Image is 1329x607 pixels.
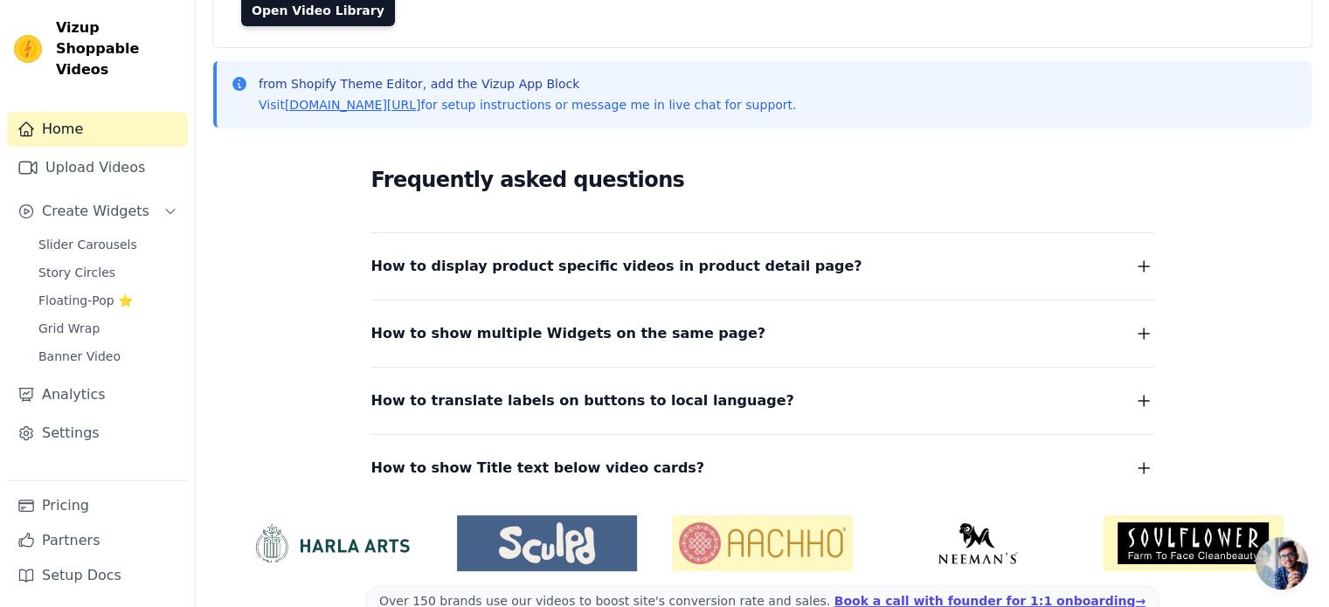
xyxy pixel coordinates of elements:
span: How to show Title text below video cards? [371,456,705,480]
a: Pricing [7,488,188,523]
p: Visit for setup instructions or message me in live chat for support. [259,96,796,114]
button: How to display product specific videos in product detail page? [371,254,1154,279]
button: How to translate labels on buttons to local language? [371,389,1154,413]
p: from Shopify Theme Editor, add the Vizup App Block [259,75,796,93]
img: Aachho [672,515,853,571]
h2: Frequently asked questions [371,162,1154,197]
a: Home [7,112,188,147]
a: Settings [7,416,188,451]
a: Partners [7,523,188,558]
span: How to show multiple Widgets on the same page? [371,321,766,346]
img: Neeman's [888,522,1069,564]
span: Grid Wrap [38,320,100,337]
a: Grid Wrap [28,316,188,341]
a: Banner Video [28,344,188,369]
button: How to show multiple Widgets on the same page? [371,321,1154,346]
a: Story Circles [28,260,188,285]
a: Upload Videos [7,150,188,185]
a: Slider Carousels [28,232,188,257]
button: Create Widgets [7,194,188,229]
span: Create Widgets [42,201,149,222]
span: How to display product specific videos in product detail page? [371,254,862,279]
img: Sculpd US [457,522,638,564]
a: Setup Docs [7,558,188,593]
span: Banner Video [38,348,121,365]
img: Vizup [14,35,42,63]
div: Open chat [1256,537,1308,590]
img: Soulflower [1103,515,1284,571]
span: How to translate labels on buttons to local language? [371,389,794,413]
span: Vizup Shoppable Videos [56,17,181,80]
img: HarlaArts [241,522,422,564]
button: How to show Title text below video cards? [371,456,1154,480]
a: Floating-Pop ⭐ [28,288,188,313]
span: Slider Carousels [38,236,137,253]
span: Floating-Pop ⭐ [38,292,133,309]
a: Analytics [7,377,188,412]
a: [DOMAIN_NAME][URL] [285,98,421,112]
span: Story Circles [38,264,115,281]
